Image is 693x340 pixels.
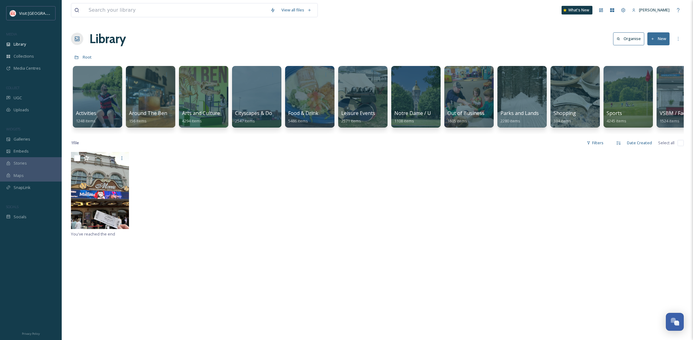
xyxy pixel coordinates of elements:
span: Notre Dame / Universities [394,110,455,117]
span: Out of Business / Do Not Use / Outdated [447,110,542,117]
span: 1 file [71,140,79,146]
span: 1605 items [447,118,467,124]
span: COLLECT [6,85,19,90]
a: Privacy Policy [22,330,40,337]
button: Open Chat [666,313,684,331]
div: Filters [583,137,607,149]
span: 1524 items [660,118,679,124]
a: Cityscapes & Downtowns2547 items [235,110,293,124]
span: Stories [14,160,27,166]
a: What's New [562,6,592,14]
span: 1108 items [394,118,414,124]
span: 2547 items [235,118,255,124]
span: Embeds [14,148,29,154]
input: Search your library [85,3,267,17]
span: Media Centres [14,65,41,71]
span: Arts and Culture [182,110,220,117]
span: 334 items [554,118,571,124]
a: Around The Bend Series156 items [129,110,185,124]
span: Collections [14,53,34,59]
div: Date Created [624,137,655,149]
span: 2571 items [341,118,361,124]
a: Parks and Landscapes2280 items [500,110,552,124]
span: Shopping [554,110,576,117]
a: Arts and Culture4294 items [182,110,220,124]
span: 156 items [129,118,147,124]
span: Galleries [14,136,30,142]
span: Parks and Landscapes [500,110,552,117]
a: Sports4245 items [607,110,626,124]
span: WIDGETS [6,127,20,131]
span: SnapLink [14,185,31,190]
span: 4245 items [607,118,626,124]
a: Activities1248 items [76,110,96,124]
span: UGC [14,95,22,101]
span: 4294 items [182,118,202,124]
a: Shopping334 items [554,110,576,124]
span: Cityscapes & Downtowns [235,110,293,117]
button: New [647,32,670,45]
span: SOCIALS [6,204,19,209]
span: You've reached the end [71,231,115,237]
span: Privacy Policy [22,332,40,336]
a: Notre Dame / Universities1108 items [394,110,455,124]
a: Organise [613,32,647,45]
span: 1248 items [76,118,96,124]
span: Uploads [14,107,29,113]
span: Socials [14,214,27,220]
span: Food & Drink [288,110,318,117]
span: Visit [GEOGRAPHIC_DATA] [19,10,67,16]
img: vsbm-stackedMISH_CMYKlogo2017.jpg [10,10,16,16]
a: [PERSON_NAME] [629,4,673,16]
img: ext_1755007093.606102_Balexander@visitsouthbend.com-IMG_5033.jpeg [71,152,129,229]
span: Library [14,41,26,47]
span: Sports [607,110,622,117]
span: 5486 items [288,118,308,124]
button: Organise [613,32,644,45]
a: Leisure Events2571 items [341,110,375,124]
span: Leisure Events [341,110,375,117]
span: MEDIA [6,32,17,36]
a: View all files [278,4,314,16]
a: Food & Drink5486 items [288,110,318,124]
a: Root [83,53,92,61]
span: Root [83,54,92,60]
span: Select all [658,140,674,146]
span: Maps [14,173,24,178]
span: 2280 items [500,118,520,124]
a: Library [89,30,126,48]
a: Out of Business / Do Not Use / Outdated1605 items [447,110,542,124]
span: [PERSON_NAME] [639,7,670,13]
span: Activities [76,110,96,117]
span: Around The Bend Series [129,110,185,117]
